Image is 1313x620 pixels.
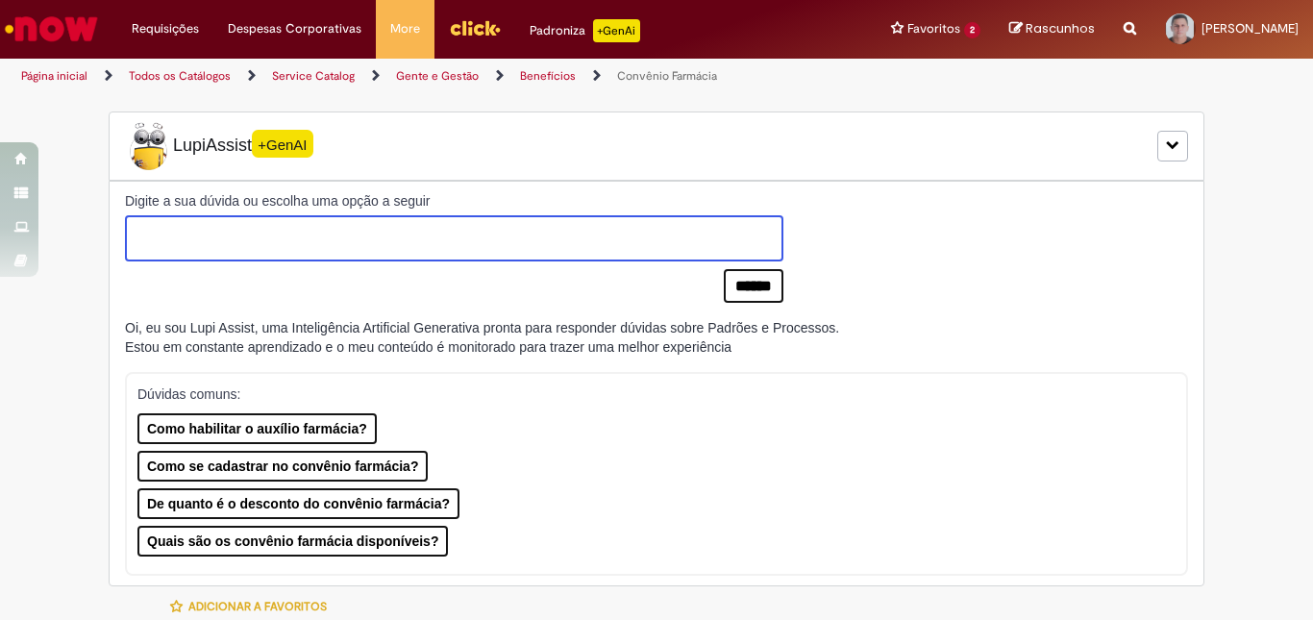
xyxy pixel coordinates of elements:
[1009,20,1095,38] a: Rascunhos
[396,68,479,84] a: Gente e Gestão
[109,112,1204,181] div: LupiLupiAssist+GenAI
[137,413,377,444] button: Como habilitar o auxílio farmácia?
[14,59,861,94] ul: Trilhas de página
[125,122,313,170] span: LupiAssist
[228,19,361,38] span: Despesas Corporativas
[593,19,640,42] p: +GenAi
[964,22,980,38] span: 2
[21,68,87,84] a: Página inicial
[137,451,428,482] button: Como se cadastrar no convênio farmácia?
[2,10,101,48] img: ServiceNow
[1202,20,1299,37] span: [PERSON_NAME]
[188,599,327,614] span: Adicionar a Favoritos
[449,13,501,42] img: click_logo_yellow_360x200.png
[132,19,199,38] span: Requisições
[252,130,313,158] span: +GenAI
[129,68,231,84] a: Todos os Catálogos
[520,68,576,84] a: Benefícios
[125,318,839,357] div: Oi, eu sou Lupi Assist, uma Inteligência Artificial Generativa pronta para responder dúvidas sobr...
[907,19,960,38] span: Favoritos
[617,68,717,84] a: Convênio Farmácia
[137,488,459,519] button: De quanto é o desconto do convênio farmácia?
[125,191,783,211] label: Digite a sua dúvida ou escolha uma opção a seguir
[390,19,420,38] span: More
[530,19,640,42] div: Padroniza
[137,526,448,557] button: Quais são os convênio farmácia disponíveis?
[137,384,1160,404] p: Dúvidas comuns:
[272,68,355,84] a: Service Catalog
[1026,19,1095,37] span: Rascunhos
[125,122,173,170] img: Lupi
